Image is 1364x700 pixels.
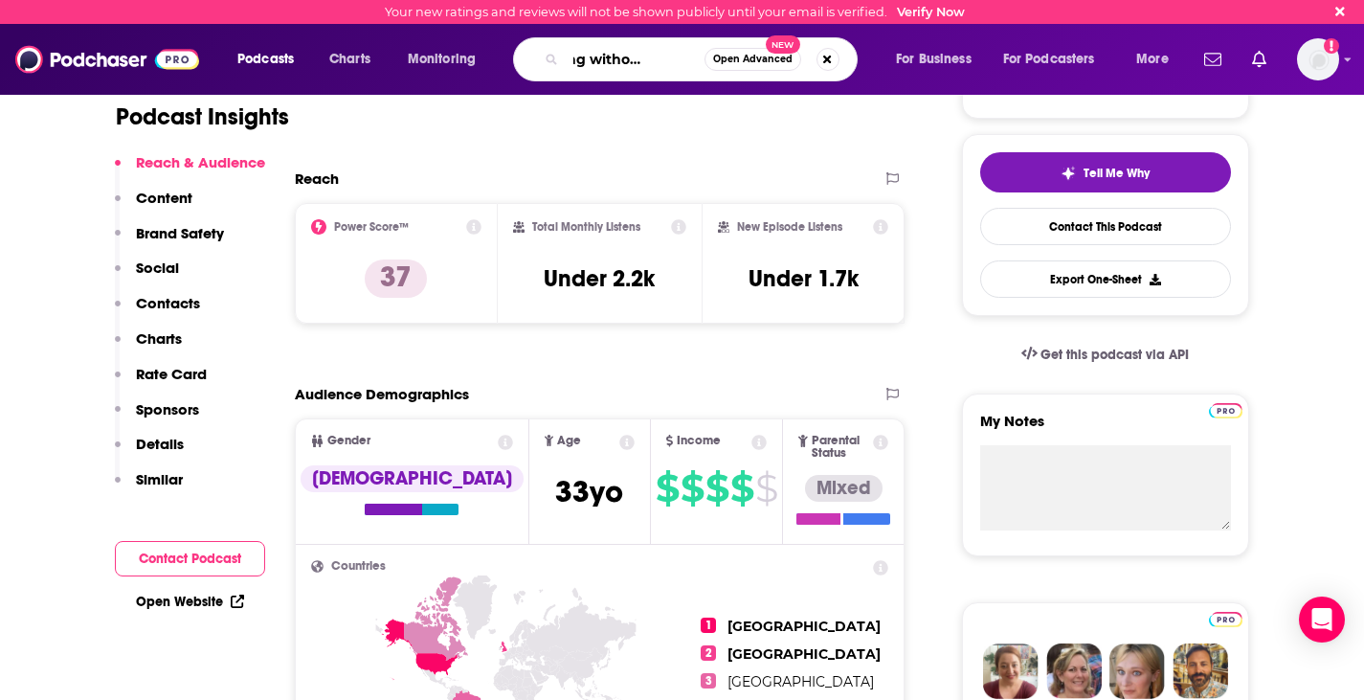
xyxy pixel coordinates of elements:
h2: Reach [295,169,339,188]
p: 37 [365,260,427,298]
span: 3 [701,673,716,689]
span: [GEOGRAPHIC_DATA] [727,618,881,635]
a: Get this podcast via API [1006,331,1205,378]
span: Age [557,435,581,447]
button: open menu [1123,44,1193,75]
div: [DEMOGRAPHIC_DATA] [301,465,524,492]
p: Details [136,435,184,453]
p: Similar [136,470,183,488]
span: More [1136,46,1169,73]
button: tell me why sparkleTell Me Why [980,152,1231,192]
p: Charts [136,329,182,348]
p: Content [136,189,192,207]
h2: Audience Demographics [295,385,469,403]
button: Content [115,189,192,224]
img: Podchaser - Follow, Share and Rate Podcasts [15,41,199,78]
span: $ [730,473,753,504]
span: 33 yo [555,473,623,510]
span: [GEOGRAPHIC_DATA] [727,673,874,690]
p: Brand Safety [136,224,224,242]
div: Open Intercom Messenger [1299,597,1345,643]
span: 1 [701,618,716,633]
span: Podcasts [237,46,294,73]
span: Charts [329,46,370,73]
span: Income [677,435,721,447]
h1: Podcast Insights [116,102,289,131]
img: Podchaser Pro [1209,612,1242,627]
div: Mixed [805,475,883,502]
img: User Profile [1297,38,1339,80]
span: Open Advanced [713,55,793,64]
span: [GEOGRAPHIC_DATA] [727,645,881,663]
button: Show profile menu [1297,38,1339,80]
p: Contacts [136,294,200,312]
span: Tell Me Why [1084,166,1150,181]
p: Reach & Audience [136,153,265,171]
img: Podchaser Pro [1209,403,1242,418]
h3: Under 2.2k [544,264,655,293]
span: $ [681,473,704,504]
a: Pro website [1209,609,1242,627]
a: Show notifications dropdown [1196,43,1229,76]
span: Parental Status [812,435,870,460]
a: Pro website [1209,400,1242,418]
p: Social [136,259,179,277]
button: Details [115,435,184,470]
button: open menu [991,44,1123,75]
button: Open AdvancedNew [704,48,801,71]
div: Search podcasts, credits, & more... [531,37,876,81]
p: Rate Card [136,365,207,383]
p: Sponsors [136,400,199,418]
img: Jon Profile [1173,644,1228,699]
button: Contact Podcast [115,541,265,576]
label: My Notes [980,412,1231,445]
span: Logged in as Citichaser [1297,38,1339,80]
span: $ [755,473,777,504]
button: Contacts [115,294,200,329]
span: Monitoring [408,46,476,73]
span: $ [656,473,679,504]
img: Barbara Profile [1046,644,1102,699]
span: New [766,35,800,54]
span: 2 [701,645,716,661]
button: open menu [883,44,995,75]
h2: New Episode Listens [737,220,842,234]
button: Charts [115,329,182,365]
span: $ [705,473,728,504]
h3: Under 1.7k [749,264,859,293]
button: open menu [394,44,501,75]
a: Open Website [136,594,244,610]
button: Social [115,259,179,294]
button: Sponsors [115,400,199,436]
span: Gender [327,435,370,447]
input: Search podcasts, credits, & more... [566,44,704,75]
h2: Power Score™ [334,220,409,234]
h2: Total Monthly Listens [532,220,640,234]
span: For Business [896,46,972,73]
span: Countries [331,560,386,573]
div: Your new ratings and reviews will not be shown publicly until your email is verified. [385,5,965,19]
img: Sydney Profile [983,644,1039,699]
a: Charts [317,44,382,75]
span: For Podcasters [1003,46,1095,73]
button: open menu [224,44,319,75]
button: Similar [115,470,183,506]
span: Get this podcast via API [1040,347,1189,363]
button: Export One-Sheet [980,260,1231,298]
img: tell me why sparkle [1061,166,1076,181]
button: Rate Card [115,365,207,400]
a: Show notifications dropdown [1244,43,1274,76]
svg: Email not verified [1324,38,1339,54]
button: Reach & Audience [115,153,265,189]
button: Brand Safety [115,224,224,260]
a: Contact This Podcast [980,208,1231,245]
img: Jules Profile [1109,644,1165,699]
a: Verify Now [897,5,965,19]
